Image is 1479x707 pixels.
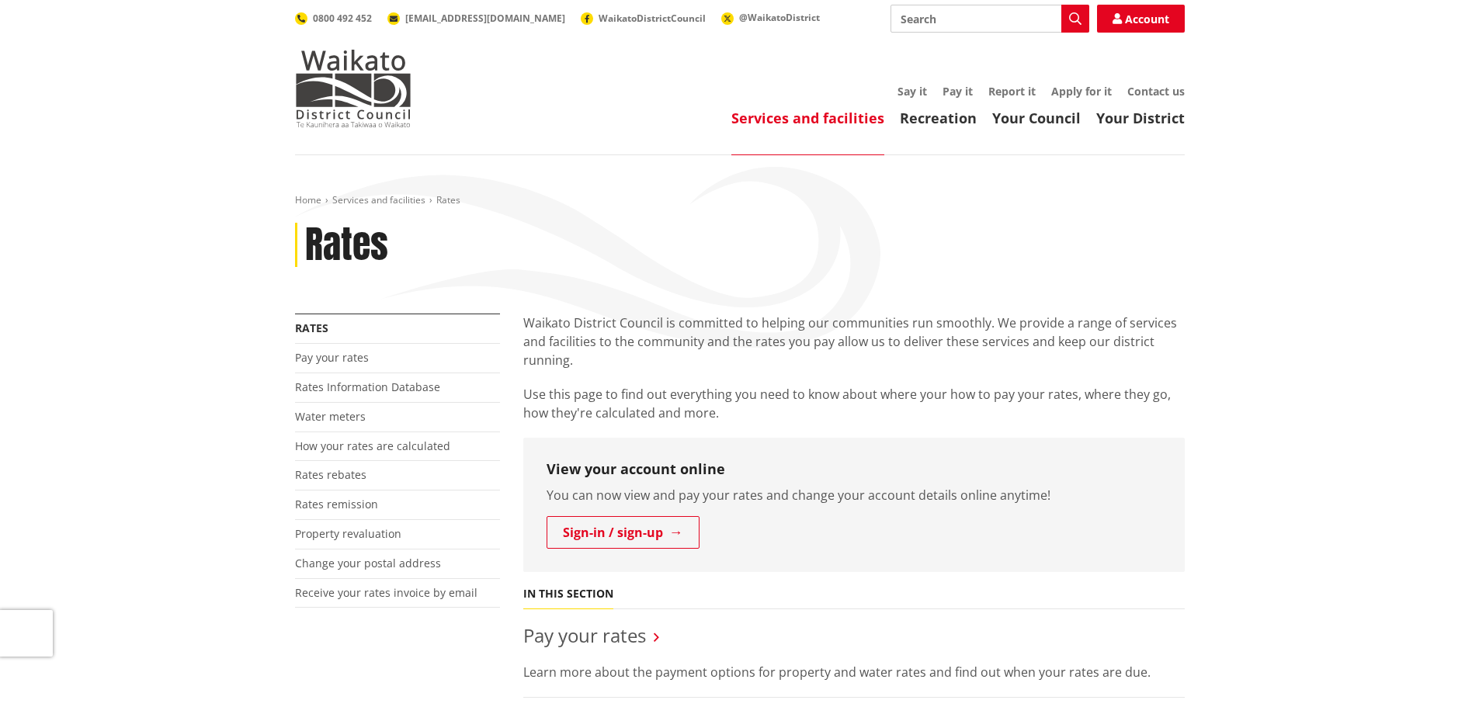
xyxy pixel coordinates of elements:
[731,109,884,127] a: Services and facilities
[295,556,441,570] a: Change your postal address
[295,12,372,25] a: 0800 492 452
[1127,84,1185,99] a: Contact us
[988,84,1036,99] a: Report it
[295,585,477,600] a: Receive your rates invoice by email
[721,11,820,24] a: @WaikatoDistrict
[295,467,366,482] a: Rates rebates
[295,379,440,394] a: Rates Information Database
[581,12,706,25] a: WaikatoDistrictCouncil
[547,486,1161,504] p: You can now view and pay your rates and change your account details online anytime!
[436,193,460,206] span: Rates
[992,109,1081,127] a: Your Council
[313,12,372,25] span: 0800 492 452
[305,223,388,268] h1: Rates
[295,497,378,511] a: Rates remission
[295,193,321,206] a: Home
[295,350,369,365] a: Pay your rates
[295,194,1185,207] nav: breadcrumb
[943,84,973,99] a: Pay it
[891,5,1089,33] input: Search input
[405,12,565,25] span: [EMAIL_ADDRESS][DOMAIN_NAME]
[295,321,328,335] a: Rates
[739,11,820,24] span: @WaikatoDistrict
[295,409,366,424] a: Water meters
[523,385,1185,422] p: Use this page to find out everything you need to know about where your how to pay your rates, whe...
[295,50,411,127] img: Waikato District Council - Te Kaunihera aa Takiwaa o Waikato
[1096,109,1185,127] a: Your District
[1051,84,1112,99] a: Apply for it
[387,12,565,25] a: [EMAIL_ADDRESS][DOMAIN_NAME]
[332,193,425,206] a: Services and facilities
[295,438,450,453] a: How your rates are calculated
[295,526,401,541] a: Property revaluation
[523,587,613,601] h5: In this section
[547,461,1161,478] h3: View your account online
[523,314,1185,369] p: Waikato District Council is committed to helping our communities run smoothly. We provide a range...
[900,109,977,127] a: Recreation
[547,516,700,549] a: Sign-in / sign-up
[599,12,706,25] span: WaikatoDistrictCouncil
[523,663,1185,681] p: Learn more about the payment options for property and water rates and find out when your rates ar...
[1097,5,1185,33] a: Account
[523,622,646,648] a: Pay your rates
[897,84,927,99] a: Say it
